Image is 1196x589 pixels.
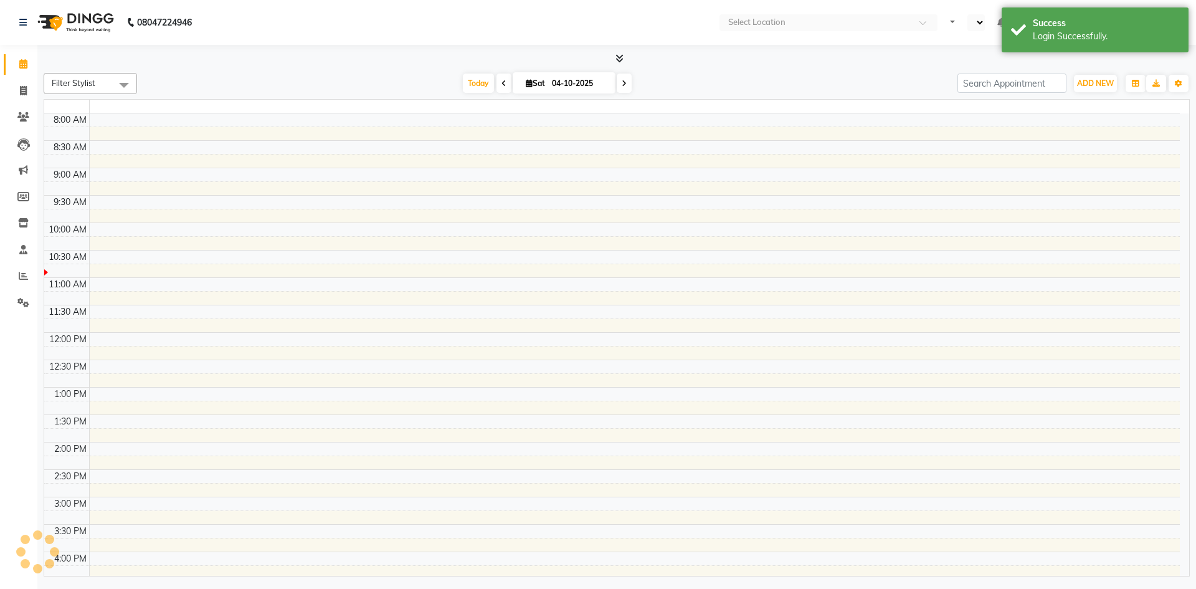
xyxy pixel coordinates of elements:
div: 10:30 AM [46,251,89,264]
div: 3:00 PM [52,497,89,510]
div: 12:00 PM [47,333,89,346]
div: 9:00 AM [51,168,89,181]
div: 8:30 AM [51,141,89,154]
div: 2:00 PM [52,443,89,456]
div: 2:30 PM [52,470,89,483]
div: 10:00 AM [46,223,89,236]
div: 11:30 AM [46,305,89,318]
img: logo [32,5,117,40]
div: 3:30 PM [52,525,89,538]
div: 1:30 PM [52,415,89,428]
span: Today [463,74,494,93]
div: Select Location [728,16,785,29]
div: Success [1033,17,1179,30]
div: 1:00 PM [52,388,89,401]
div: 12:30 PM [47,360,89,373]
div: Login Successfully. [1033,30,1179,43]
div: 8:00 AM [51,113,89,127]
button: ADD NEW [1074,75,1117,92]
span: ADD NEW [1077,79,1114,88]
input: 2025-10-04 [548,74,610,93]
span: Filter Stylist [52,78,95,88]
input: Search Appointment [957,74,1066,93]
span: Sat [523,79,548,88]
div: 11:00 AM [46,278,89,291]
div: 9:30 AM [51,196,89,209]
b: 08047224946 [137,5,192,40]
div: 4:00 PM [52,552,89,565]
